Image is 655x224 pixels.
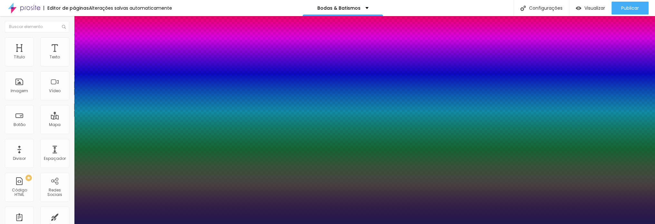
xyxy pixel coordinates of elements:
div: Botão [14,122,25,127]
div: Redes Sociais [42,188,67,197]
input: Buscar elemento [5,21,69,33]
div: Texto [50,55,60,59]
button: Publicar [612,2,649,15]
img: Icone [62,25,66,29]
span: Visualizar [584,5,605,11]
div: Editor de páginas [43,6,89,10]
button: Visualizar [569,2,612,15]
div: Código HTML [6,188,32,197]
div: Título [14,55,25,59]
span: Publicar [621,5,639,11]
div: Alterações salvas automaticamente [89,6,172,10]
div: Imagem [11,89,28,93]
img: Icone [520,5,526,11]
div: Divisor [13,156,26,161]
div: Mapa [49,122,61,127]
div: Espaçador [44,156,66,161]
p: Bodas & Batismos [317,6,361,10]
div: Vídeo [49,89,61,93]
img: view-1.svg [576,5,581,11]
